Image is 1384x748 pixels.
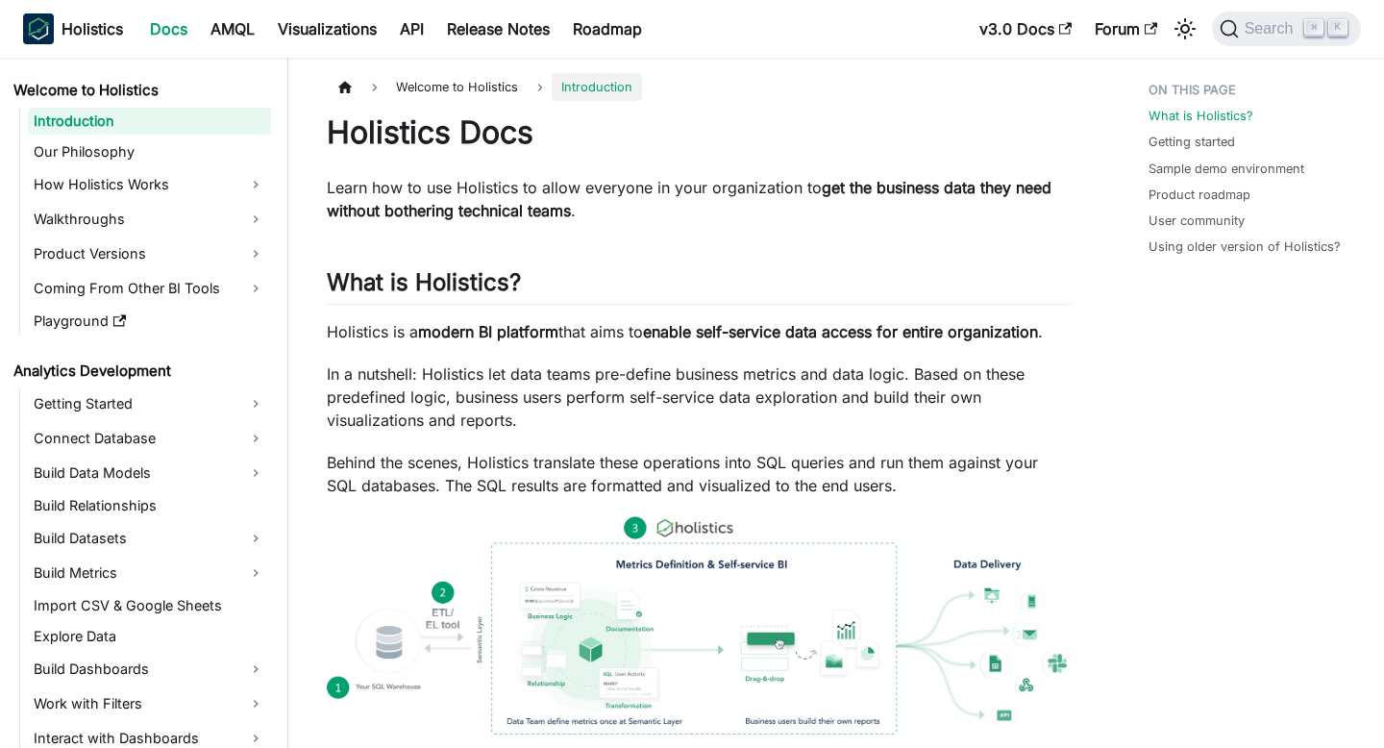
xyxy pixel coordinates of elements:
[1239,20,1305,37] span: Search
[28,688,271,719] a: Work with Filters
[327,320,1072,343] p: Holistics is a that aims to .
[643,322,1038,341] strong: enable self-service data access for entire organization
[1149,160,1304,178] a: Sample demo environment
[1149,133,1235,151] a: Getting started
[23,13,123,44] a: HolisticsHolistics
[1304,19,1323,37] kbd: ⌘
[28,238,271,269] a: Product Versions
[1328,19,1347,37] kbd: K
[327,362,1072,432] p: In a nutshell: Holistics let data teams pre-define business metrics and data logic. Based on thes...
[62,17,123,40] b: Holistics
[266,13,388,44] a: Visualizations
[327,73,363,101] a: Home page
[199,13,266,44] a: AMQL
[418,322,558,341] strong: modern BI platform
[28,169,271,200] a: How Holistics Works
[28,388,271,419] a: Getting Started
[28,592,271,619] a: Import CSV & Google Sheets
[23,13,54,44] img: Holistics
[561,13,654,44] a: Roadmap
[1149,212,1245,230] a: User community
[28,558,271,588] a: Build Metrics
[1083,13,1169,44] a: Forum
[28,523,271,554] a: Build Datasets
[552,73,642,101] span: Introduction
[28,273,271,304] a: Coming From Other BI Tools
[28,423,271,454] a: Connect Database
[28,623,271,650] a: Explore Data
[28,492,271,519] a: Build Relationships
[327,451,1072,497] p: Behind the scenes, Holistics translate these operations into SQL queries and run them against you...
[1170,13,1200,44] button: Switch between dark and light mode (currently light mode)
[28,458,271,488] a: Build Data Models
[327,176,1072,222] p: Learn how to use Holistics to allow everyone in your organization to .
[28,204,271,235] a: Walkthroughs
[435,13,561,44] a: Release Notes
[327,268,1072,305] h2: What is Holistics?
[1149,186,1250,204] a: Product roadmap
[138,13,199,44] a: Docs
[8,358,271,385] a: Analytics Development
[1149,107,1253,125] a: What is Holistics?
[28,138,271,165] a: Our Philosophy
[386,73,528,101] span: Welcome to Holistics
[327,516,1072,735] img: How Holistics fits in your Data Stack
[1212,12,1361,46] button: Search (Command+K)
[8,77,271,104] a: Welcome to Holistics
[327,73,1072,101] nav: Breadcrumbs
[968,13,1083,44] a: v3.0 Docs
[1149,237,1341,256] a: Using older version of Holistics?
[28,308,271,335] a: Playground
[28,654,271,685] a: Build Dashboards
[327,113,1072,152] h1: Holistics Docs
[28,108,271,135] a: Introduction
[388,13,435,44] a: API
